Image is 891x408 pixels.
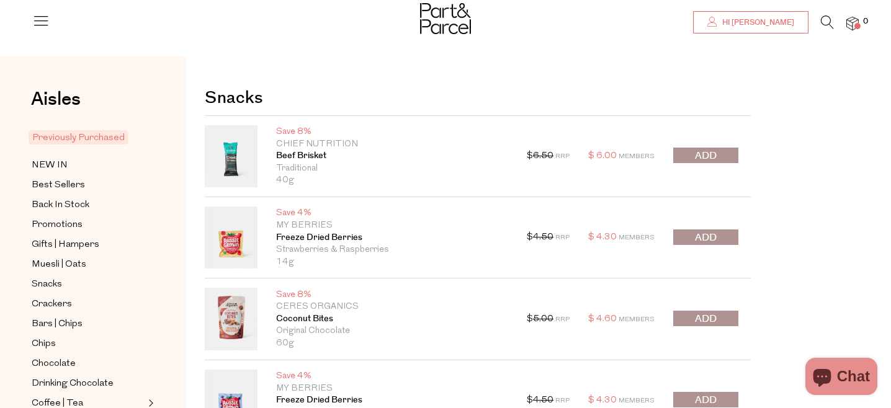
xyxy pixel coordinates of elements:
[205,71,751,116] h2: Snacks
[29,130,128,144] span: Previously Purchased
[32,317,83,332] span: Bars | Chips
[533,314,553,324] s: 5.00
[32,178,85,193] span: Best Sellers
[860,16,871,27] span: 0
[588,233,594,242] span: $
[276,220,508,232] p: My Berries
[276,325,508,337] p: Original Chocolate
[32,237,145,252] a: Gifts | Hampers
[619,234,655,241] span: Members
[32,337,56,352] span: Chips
[527,396,533,405] span: $
[527,314,533,324] span: $
[719,17,794,28] span: Hi [PERSON_NAME]
[588,151,594,161] span: $
[32,257,145,272] a: Muesli | Oats
[596,151,617,161] span: 6.00
[276,256,508,268] p: 14g
[588,314,594,324] span: $
[276,244,508,256] p: Strawberries & Raspberries
[32,277,62,292] span: Snacks
[32,218,83,233] span: Promotions
[32,177,145,193] a: Best Sellers
[555,234,570,241] span: RRP
[596,233,617,242] span: 4.30
[276,313,508,326] a: Coconut Bites
[276,232,508,244] a: Freeze Dried Berries
[32,376,114,391] span: Drinking Chocolate
[596,314,617,324] span: 4.60
[32,297,72,312] span: Crackers
[276,162,508,175] p: Traditional
[276,301,508,313] p: Ceres Organics
[527,233,533,242] span: $
[32,158,68,173] span: NEW IN
[619,153,655,160] span: Members
[420,3,471,34] img: Part&Parcel
[276,174,508,187] p: 40g
[32,296,145,312] a: Crackers
[555,316,570,323] span: RRP
[276,289,508,301] p: Save 8%
[32,356,145,371] a: Chocolate
[533,396,553,405] s: 4.50
[533,151,553,161] s: 6.50
[276,383,508,395] p: My Berries
[555,397,570,404] span: RRP
[846,17,859,30] a: 0
[32,198,89,213] span: Back In Stock
[527,151,533,161] span: $
[32,357,76,371] span: Chocolate
[276,337,508,350] p: 60g
[619,397,655,404] span: Members
[276,138,508,151] p: Chief Nutrition
[276,126,508,138] p: Save 8%
[276,207,508,220] p: Save 4%
[555,153,570,160] span: RRP
[32,277,145,292] a: Snacks
[802,358,881,398] inbox-online-store-chat: Shopify online store chat
[32,197,145,213] a: Back In Stock
[596,396,617,405] span: 4.30
[276,370,508,383] p: Save 4%
[276,394,508,407] a: Freeze Dried Berries
[619,316,655,323] span: Members
[32,237,99,252] span: Gifts | Hampers
[276,150,508,162] a: Beef Brisket
[32,376,145,391] a: Drinking Chocolate
[693,11,808,33] a: Hi [PERSON_NAME]
[588,396,594,405] span: $
[32,257,86,272] span: Muesli | Oats
[533,233,553,242] s: 4.50
[32,130,145,145] a: Previously Purchased
[32,157,145,173] a: NEW IN
[32,217,145,233] a: Promotions
[32,316,145,332] a: Bars | Chips
[32,336,145,352] a: Chips
[31,90,81,121] a: Aisles
[31,86,81,113] span: Aisles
